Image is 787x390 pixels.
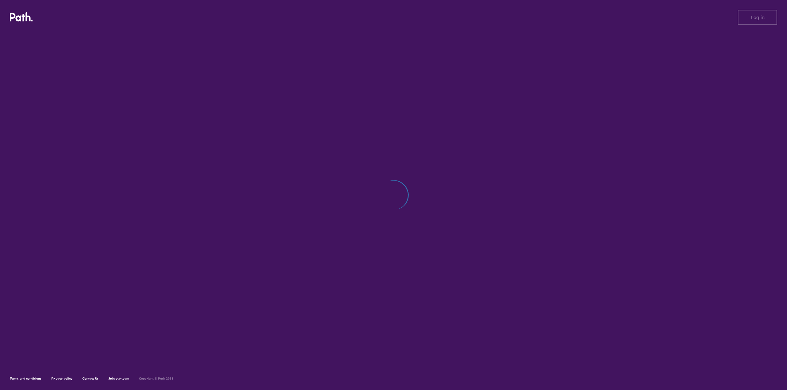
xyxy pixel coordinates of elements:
h6: Copyright © Path 2018 [139,377,173,380]
button: Log in [738,10,777,25]
a: Privacy policy [51,376,73,380]
span: Log in [751,14,765,20]
a: Join our team [109,376,129,380]
a: Contact Us [82,376,99,380]
a: Terms and conditions [10,376,42,380]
